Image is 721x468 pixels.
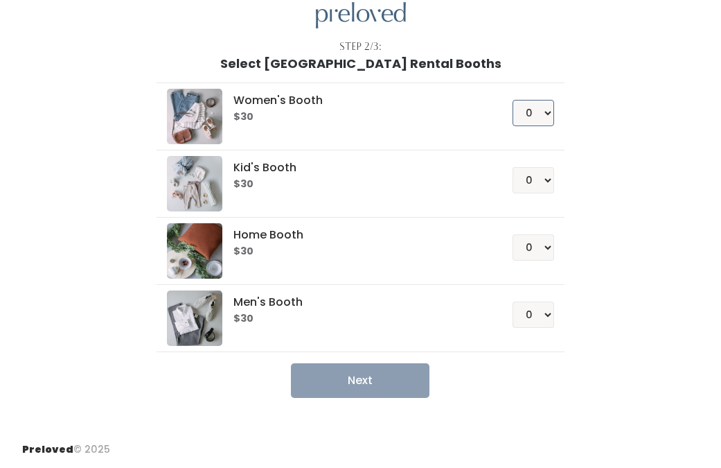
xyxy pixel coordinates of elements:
[22,442,73,456] span: Preloved
[233,229,479,241] h5: Home Booth
[167,89,222,144] img: preloved logo
[233,296,479,309] h5: Men's Booth
[220,57,501,71] h1: Select [GEOGRAPHIC_DATA] Rental Booths
[233,94,479,107] h5: Women's Booth
[167,156,222,211] img: preloved logo
[339,40,382,54] div: Step 2/3:
[167,223,222,279] img: preloved logo
[233,162,479,174] h5: Kid's Booth
[167,291,222,346] img: preloved logo
[316,2,406,29] img: preloved logo
[291,363,429,398] button: Next
[233,313,479,324] h6: $30
[233,179,479,190] h6: $30
[22,431,110,457] div: © 2025
[233,112,479,123] h6: $30
[233,246,479,257] h6: $30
